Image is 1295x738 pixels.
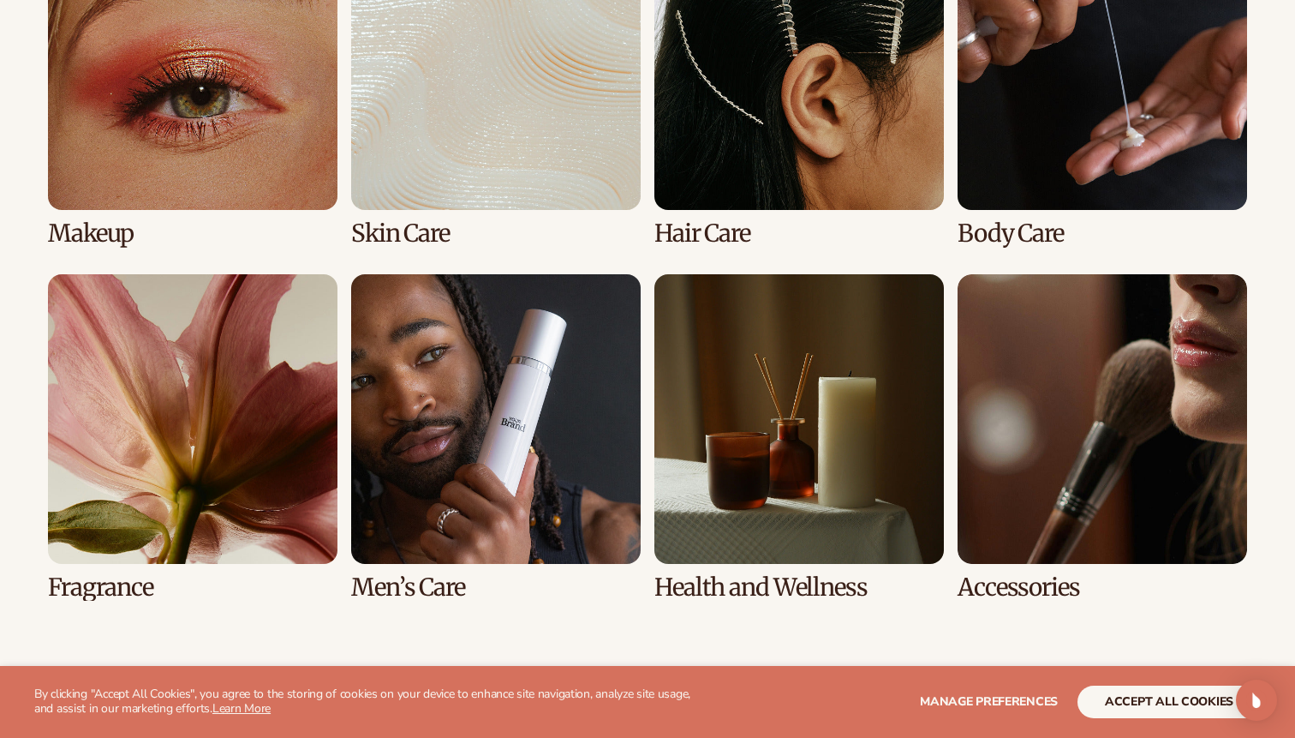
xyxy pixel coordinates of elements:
div: 6 / 8 [351,274,641,601]
div: Open Intercom Messenger [1236,680,1277,721]
div: 5 / 8 [48,274,337,601]
button: Manage preferences [920,686,1058,718]
h3: Skin Care [351,220,641,247]
button: accept all cookies [1077,686,1261,718]
span: Manage preferences [920,693,1058,710]
div: 7 / 8 [654,274,944,601]
h3: Body Care [958,220,1247,247]
div: 8 / 8 [958,274,1247,601]
h3: Hair Care [654,220,944,247]
h3: Makeup [48,220,337,247]
p: By clicking "Accept All Cookies", you agree to the storing of cookies on your device to enhance s... [34,687,702,717]
a: Learn More [212,700,271,717]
